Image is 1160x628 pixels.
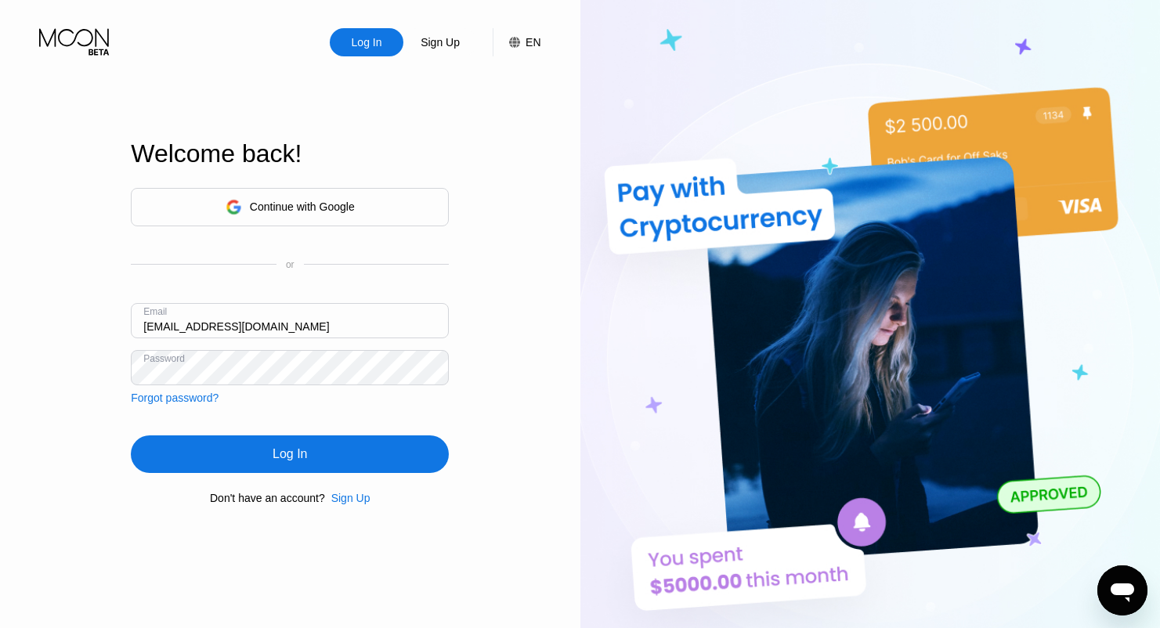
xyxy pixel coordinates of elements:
[493,28,540,56] div: EN
[273,446,307,462] div: Log In
[1097,565,1147,615] iframe: Button to launch messaging window
[331,492,370,504] div: Sign Up
[210,492,325,504] div: Don't have an account?
[131,139,449,168] div: Welcome back!
[350,34,384,50] div: Log In
[131,392,219,404] div: Forgot password?
[131,188,449,226] div: Continue with Google
[403,28,477,56] div: Sign Up
[325,492,370,504] div: Sign Up
[330,28,403,56] div: Log In
[131,435,449,473] div: Log In
[143,353,185,364] div: Password
[250,200,355,213] div: Continue with Google
[143,306,167,317] div: Email
[286,259,295,270] div: or
[419,34,461,50] div: Sign Up
[526,36,540,49] div: EN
